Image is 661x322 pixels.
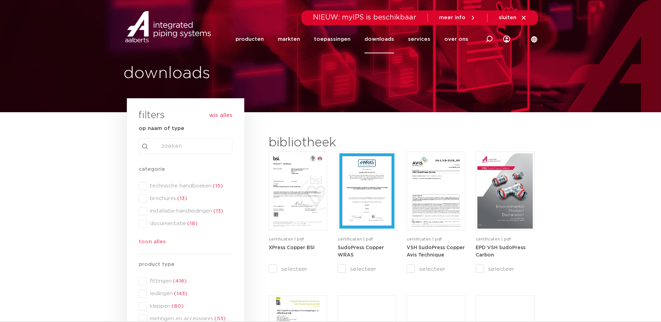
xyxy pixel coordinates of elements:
a: sluiten [499,15,527,21]
span: certificaten | pdf [476,237,511,241]
h1: downloads [123,62,327,85]
span: NIEUW: myIPS is beschikbaar [313,14,416,21]
label: selecteer [407,265,465,273]
a: over ons [444,25,468,53]
a: SudoPress Copper WRAS [338,245,384,258]
img: SudoPress_Copper_WRAS-1-pdf.jpg [339,153,394,229]
span: sluiten [499,15,516,20]
a: services [408,25,430,53]
a: producten [236,25,264,53]
nav: Menu [236,25,468,53]
div: my IPS [503,25,510,53]
h2: bibliotheek [269,135,393,151]
a: meer info [439,15,476,21]
span: certificaten | pdf [338,237,373,241]
a: XPress Copper BSI [269,245,315,250]
img: XPress_Koper_BSI-pdf.jpg [270,153,325,229]
a: downloads [364,25,394,53]
a: VSH SudoPress Copper Avis Technique [407,245,465,258]
strong: op naam of type [139,126,184,131]
img: EPD-VSH-SudoPress-Carbon-1-pdf.jpg [477,153,532,229]
span: meer info [439,15,466,20]
a: EPD VSH SudoPress Carbon [476,245,525,258]
label: selecteer [338,265,396,273]
label: selecteer [476,265,534,273]
a: toepassingen [314,25,351,53]
span: certificaten | pdf [269,237,304,241]
img: VSH_SudoPress_Copper-Avis_Technique_14-1_15-2115-1-pdf.jpg [408,153,463,229]
span: certificaten | pdf [407,237,442,241]
a: markten [278,25,300,53]
h3: filters [139,107,165,124]
label: selecteer [269,265,327,273]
